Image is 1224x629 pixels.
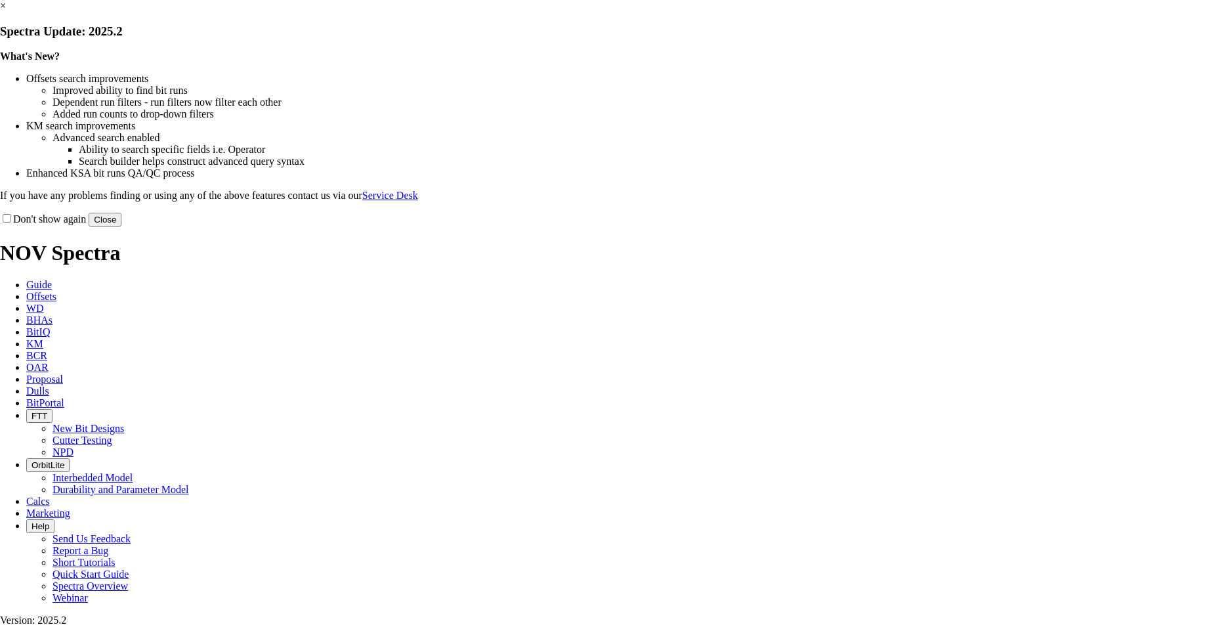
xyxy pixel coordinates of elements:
[362,190,418,201] a: Service Desk
[26,385,49,397] span: Dulls
[32,460,64,470] span: OrbitLite
[26,338,43,349] span: KM
[53,97,1224,108] li: Dependent run filters - run filters now filter each other
[53,472,133,483] a: Interbedded Model
[26,397,64,408] span: BitPortal
[53,592,88,603] a: Webinar
[26,167,1224,179] li: Enhanced KSA bit runs QA/QC process
[79,144,1224,156] li: Ability to search specific fields i.e. Operator
[32,521,49,531] span: Help
[26,496,50,507] span: Calcs
[79,156,1224,167] li: Search builder helps construct advanced query syntax
[53,545,108,556] a: Report a Bug
[26,303,44,314] span: WD
[26,73,1224,85] li: Offsets search improvements
[53,132,1224,144] li: Advanced search enabled
[26,279,52,290] span: Guide
[3,214,11,223] input: Don't show again
[26,314,53,326] span: BHAs
[26,326,50,337] span: BitIQ
[89,213,121,227] button: Close
[53,484,189,495] a: Durability and Parameter Model
[26,362,49,373] span: OAR
[53,85,1224,97] li: Improved ability to find bit runs
[53,446,74,458] a: NPD
[53,557,116,568] a: Short Tutorials
[53,435,112,446] a: Cutter Testing
[53,108,1224,120] li: Added run counts to drop-down filters
[26,374,63,385] span: Proposal
[53,533,131,544] a: Send Us Feedback
[26,120,1224,132] li: KM search improvements
[53,569,129,580] a: Quick Start Guide
[53,580,128,592] a: Spectra Overview
[26,508,70,519] span: Marketing
[26,291,56,302] span: Offsets
[32,411,47,421] span: FTT
[53,423,124,434] a: New Bit Designs
[26,350,47,361] span: BCR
